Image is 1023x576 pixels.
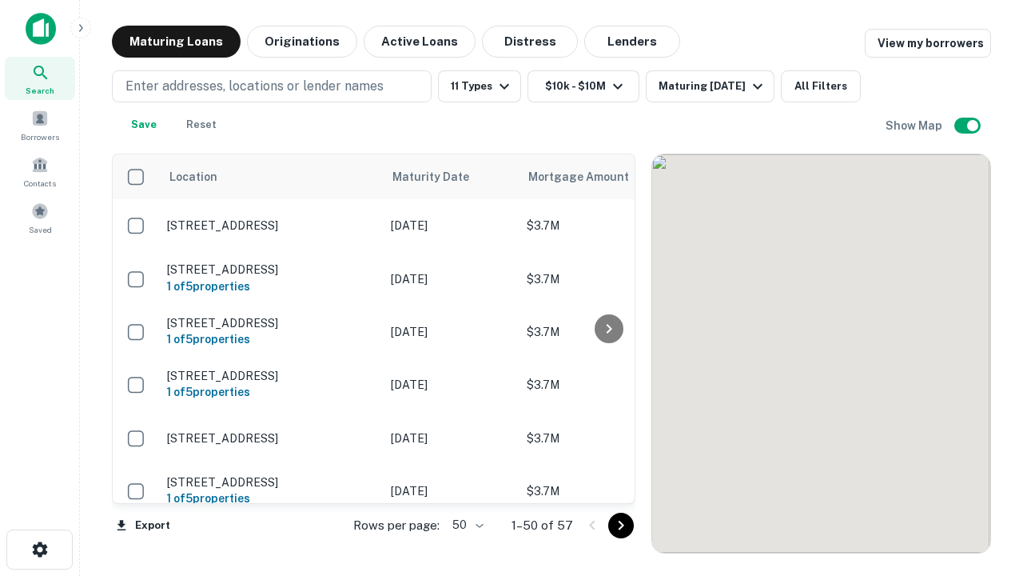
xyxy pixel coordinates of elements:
[26,84,54,97] span: Search
[112,70,432,102] button: Enter addresses, locations or lender names
[943,397,1023,474] iframe: Chat Widget
[446,514,486,537] div: 50
[169,167,217,186] span: Location
[391,376,511,394] p: [DATE]
[527,376,687,394] p: $3.7M
[167,330,375,348] h6: 1 of 5 properties
[528,167,650,186] span: Mortgage Amount
[482,26,578,58] button: Distress
[584,26,680,58] button: Lenders
[392,167,490,186] span: Maturity Date
[383,154,519,199] th: Maturity Date
[527,482,687,500] p: $3.7M
[125,77,384,96] p: Enter addresses, locations or lender names
[5,57,75,100] a: Search
[659,77,767,96] div: Maturing [DATE]
[29,223,52,236] span: Saved
[176,109,227,141] button: Reset
[391,270,511,288] p: [DATE]
[167,316,375,330] p: [STREET_ADDRESS]
[112,514,174,538] button: Export
[527,323,687,341] p: $3.7M
[438,70,521,102] button: 11 Types
[167,475,375,490] p: [STREET_ADDRESS]
[646,70,774,102] button: Maturing [DATE]
[353,516,440,535] p: Rows per page:
[527,217,687,234] p: $3.7M
[652,154,990,553] div: 0 0
[167,369,375,383] p: [STREET_ADDRESS]
[5,196,75,239] a: Saved
[26,13,56,45] img: capitalize-icon.png
[247,26,357,58] button: Originations
[865,29,991,58] a: View my borrowers
[391,482,511,500] p: [DATE]
[527,430,687,447] p: $3.7M
[781,70,861,102] button: All Filters
[391,430,511,447] p: [DATE]
[527,270,687,288] p: $3.7M
[511,516,573,535] p: 1–50 of 57
[167,278,375,295] h6: 1 of 5 properties
[24,177,56,190] span: Contacts
[608,513,634,538] button: Go to next page
[391,217,511,234] p: [DATE]
[391,323,511,341] p: [DATE]
[167,431,375,446] p: [STREET_ADDRESS]
[167,490,375,507] h6: 1 of 5 properties
[167,218,375,233] p: [STREET_ADDRESS]
[519,154,695,199] th: Mortgage Amount
[21,130,59,143] span: Borrowers
[527,70,639,102] button: $10k - $10M
[159,154,383,199] th: Location
[112,26,241,58] button: Maturing Loans
[5,103,75,146] a: Borrowers
[118,109,169,141] button: Save your search to get updates of matches that match your search criteria.
[364,26,476,58] button: Active Loans
[167,262,375,277] p: [STREET_ADDRESS]
[886,117,945,134] h6: Show Map
[167,383,375,401] h6: 1 of 5 properties
[5,150,75,193] a: Contacts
